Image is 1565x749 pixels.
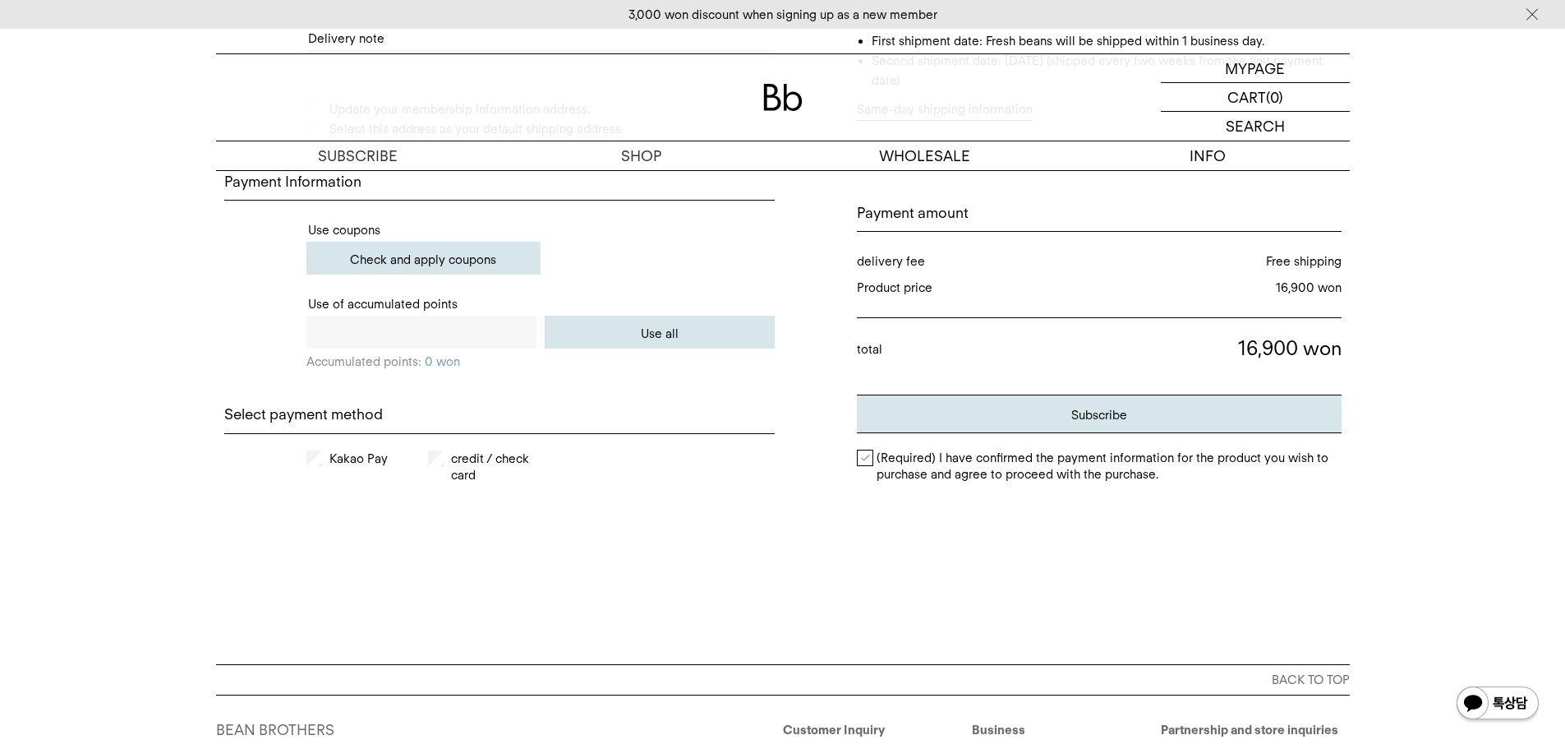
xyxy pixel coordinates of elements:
[1190,147,1226,164] font: INFO
[857,342,882,357] font: total
[216,664,1350,695] button: BACK TO TOP
[628,7,937,22] a: 3,000 won discount when signing up as a new member
[641,326,679,341] font: Use all
[1455,685,1540,724] img: KakaoTalk Channel 1:1 Chat Button
[224,173,361,190] font: Payment Information
[306,242,541,275] button: Check and apply coupons
[545,316,775,349] button: Use all
[1272,673,1350,687] font: BACK TO TOP
[1238,336,1342,360] font: 16,900 won
[350,252,496,267] font: Check and apply coupons
[877,451,1328,483] font: (Required) I have confirmed the payment information for the product you wish to purchase and agre...
[1161,83,1350,112] a: CART (0)
[1227,89,1266,106] font: CART
[308,297,458,312] font: Use of accumulated points
[857,280,932,295] font: Product price
[308,223,380,238] font: Use coupons
[499,141,783,170] a: SHOP
[1161,54,1350,83] a: MYPAGE
[857,204,969,221] font: Payment amount
[329,451,388,466] font: Kakao Pay
[216,721,334,738] a: BEAN BROTHERS
[425,354,460,369] font: 0 won
[879,147,970,164] font: WHOLESALE
[216,141,499,170] a: SUBSCRIBE
[857,254,925,269] font: delivery fee
[1266,89,1283,106] font: (0)
[318,147,398,164] font: SUBSCRIBE
[224,405,383,423] font: Select payment method
[783,723,885,737] font: Customer Inquiry
[1071,409,1127,423] font: Subscribe
[1226,118,1285,135] font: SEARCH
[1225,60,1285,77] font: MYPAGE
[1276,280,1342,295] font: 16,900 won
[451,451,529,483] font: credit / check card
[972,723,1025,737] font: Business
[1161,723,1338,737] font: Partnership and store inquiries
[763,84,803,111] img: logo
[1266,254,1342,269] font: Free shipping
[621,147,661,164] font: SHOP
[857,395,1342,434] button: Subscribe
[306,354,421,369] font: Accumulated points:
